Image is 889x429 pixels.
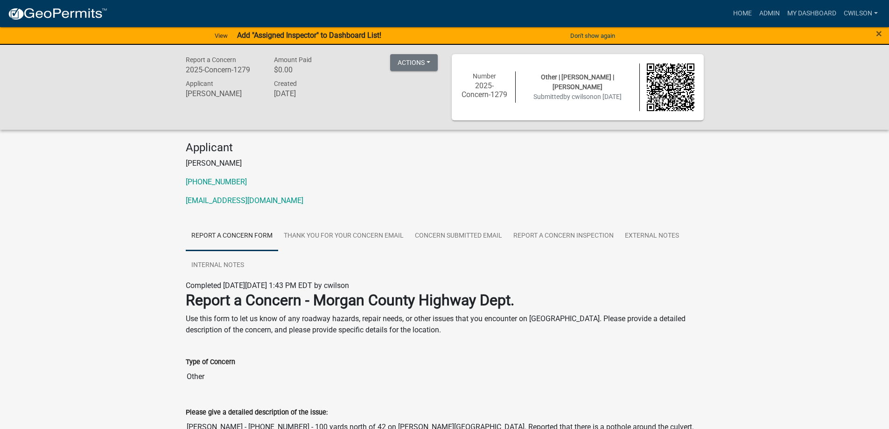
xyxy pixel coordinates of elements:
[186,359,235,366] label: Type of Concern
[278,221,409,251] a: Thank You for Your Concern Email
[729,5,756,22] a: Home
[563,93,594,100] span: by cwilson
[211,28,231,43] a: View
[186,80,213,87] span: Applicant
[186,409,328,416] label: Please give a detailed description of the issue:
[186,291,514,309] strong: Report a Concern - Morgan County Highway Dept.
[390,54,438,71] button: Actions
[619,221,685,251] a: External Notes
[186,251,250,281] a: Internal Notes
[840,5,882,22] a: cwilson
[186,141,704,155] h4: Applicant
[274,89,349,98] h6: [DATE]
[461,81,509,99] h6: 2025-Concern-1279
[274,65,349,74] h6: $0.00
[237,31,381,40] strong: Add "Assigned Inspector" to Dashboard List!
[647,63,694,111] img: QR code
[409,221,508,251] a: Concern Submitted Email
[567,28,619,43] button: Don't show again
[541,73,614,91] span: Other | [PERSON_NAME] | [PERSON_NAME]
[756,5,784,22] a: Admin
[274,56,312,63] span: Amount Paid
[876,28,882,39] button: Close
[274,80,297,87] span: Created
[876,27,882,40] span: ×
[784,5,840,22] a: My Dashboard
[186,56,236,63] span: Report a Concern
[186,196,303,205] a: [EMAIL_ADDRESS][DOMAIN_NAME]
[186,177,247,186] a: [PHONE_NUMBER]
[186,313,704,336] p: Use this form to let us know of any roadway hazards, repair needs, or other issues that you encou...
[508,221,619,251] a: Report A Concern Inspection
[186,158,704,169] p: [PERSON_NAME]
[186,65,260,74] h6: 2025-Concern-1279
[533,93,622,100] span: Submitted on [DATE]
[186,89,260,98] h6: [PERSON_NAME]
[186,221,278,251] a: Report A Concern Form
[186,281,349,290] span: Completed [DATE][DATE] 1:43 PM EDT by cwilson
[473,72,496,80] span: Number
